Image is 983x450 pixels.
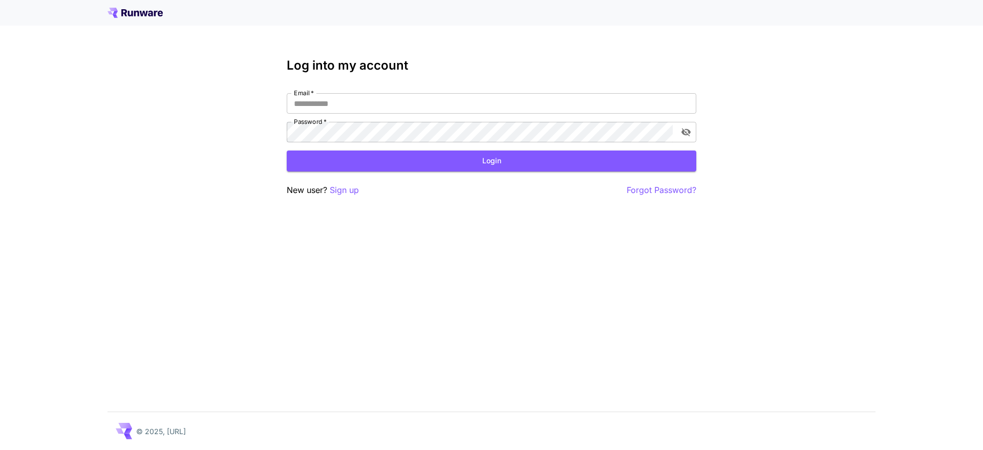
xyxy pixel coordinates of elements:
label: Email [294,89,314,97]
label: Password [294,117,327,126]
button: Login [287,151,696,172]
button: Sign up [330,184,359,197]
button: toggle password visibility [677,123,695,141]
h3: Log into my account [287,58,696,73]
button: Forgot Password? [627,184,696,197]
p: New user? [287,184,359,197]
p: © 2025, [URL] [136,426,186,437]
